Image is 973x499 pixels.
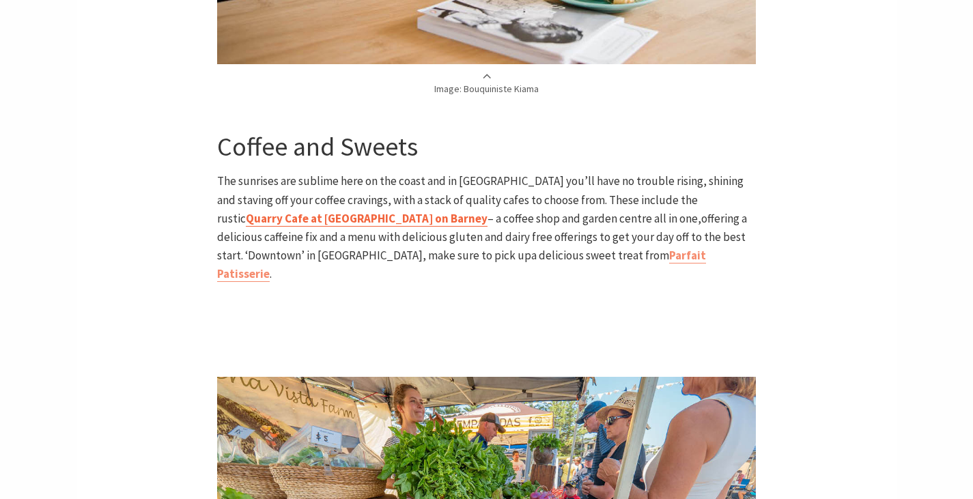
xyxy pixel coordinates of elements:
span: offering a delicious caffeine fix and a menu with delicious gluten and dairy free offerings to ge... [217,211,747,263]
a: Quarry Cafe at [GEOGRAPHIC_DATA] on Barney [246,211,488,227]
span: ick up [501,248,531,263]
p: Image: Bouquiniste Kiama [217,71,756,96]
span: a delicious sweet treat from [531,248,669,263]
strong: Quarry Cafe at [GEOGRAPHIC_DATA] on Barney [246,211,488,226]
span: . [270,266,272,281]
span: The sunrises are sublime here on the coast and in [GEOGRAPHIC_DATA] you’ll have no trouble rising... [217,173,744,226]
h3: Coffee and Sweets [217,131,756,162]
